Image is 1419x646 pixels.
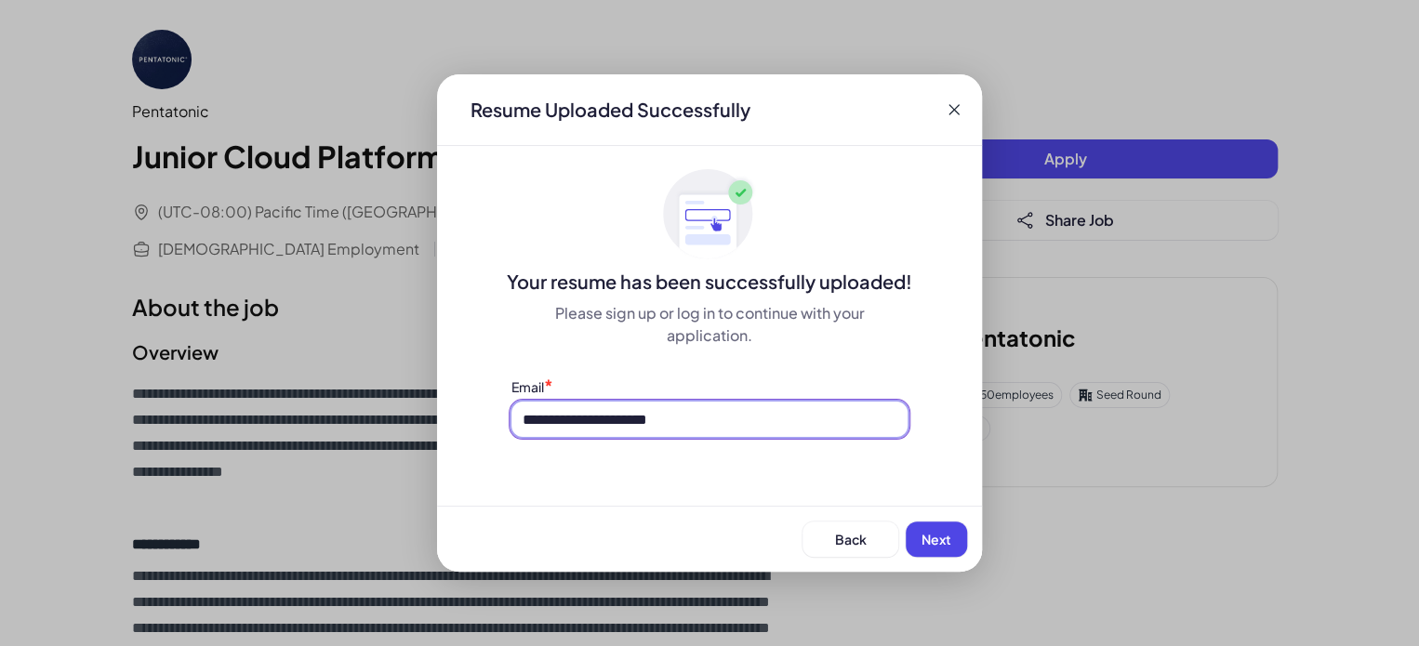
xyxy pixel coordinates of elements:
button: Back [802,521,898,557]
div: Your resume has been successfully uploaded! [437,269,982,295]
span: Back [835,531,867,547]
div: Please sign up or log in to continue with your application. [511,302,908,347]
label: Email [511,378,544,395]
button: Next [906,521,967,557]
img: ApplyedMaskGroup3.svg [663,168,756,261]
div: Resume Uploaded Successfully [456,97,765,123]
span: Next [922,531,951,547]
